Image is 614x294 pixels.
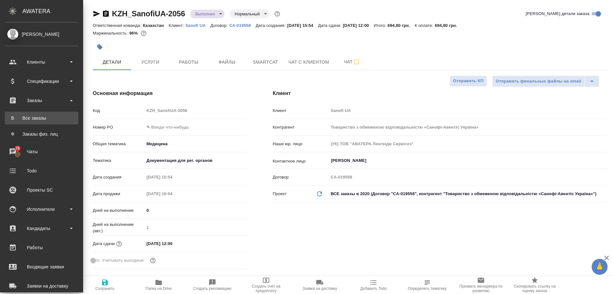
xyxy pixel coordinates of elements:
button: 🙏 [592,259,608,275]
p: Дата сдачи [93,241,115,247]
span: Работы [173,58,204,66]
div: Медицина [144,139,247,149]
svg: Подписаться [353,58,360,66]
a: Работы [2,240,82,256]
button: Добавить тэг [93,40,107,54]
p: CA-019558 [229,23,256,28]
span: Создать рекламацию [193,286,232,291]
p: К оплате: [415,23,435,28]
button: Призвать менеджера по развитию [454,276,508,294]
div: Заказы физ. лиц [8,131,75,137]
div: [PERSON_NAME] [5,31,78,38]
div: split button [492,75,599,87]
div: ВСЕ заказы в 2020 (Договор "CA-019558", контрагент "Товариство з обмеженою відповідальністю «Сано... [328,188,607,199]
span: Заявка на доставку [303,286,337,291]
input: Пустое поле [144,106,247,115]
input: Пустое поле [144,172,200,182]
a: CA-019558 [229,22,256,28]
span: 76 [12,145,24,152]
input: Пустое поле [328,106,607,115]
div: Проекты SC [5,185,78,195]
p: [DATE] 12:00 [343,23,374,28]
button: Отправить финальные файлы на email [492,75,585,87]
div: Работы [5,243,78,252]
p: Итого: [374,23,388,28]
p: [DATE] 15:54 [287,23,318,28]
span: Отправить финальные файлы на email [496,78,581,85]
span: Добавить Todo [360,286,387,291]
span: Услуги [135,58,166,66]
span: Папка на Drive [146,286,172,291]
input: Пустое поле [144,223,247,232]
p: Тематика [93,157,144,164]
a: Проекты SC [2,182,82,198]
div: Исполнители [5,204,78,214]
button: Отправить КП [450,75,487,87]
input: ✎ Введи что-нибудь [144,206,247,215]
p: Дата создания [93,174,144,180]
button: Определить тематику [400,276,454,294]
button: Скопировать ссылку для ЯМессенджера [93,10,100,18]
span: Создать счет на предоплату [243,284,289,293]
a: Sanofi UA [185,22,210,28]
p: Sanofi UA [185,23,210,28]
p: Код [93,107,144,114]
div: AWATERA [22,5,83,18]
span: Smartcat [250,58,281,66]
div: Все заказы [8,115,75,121]
div: Todo [5,166,78,176]
div: Чаты [5,147,78,156]
p: Наше юр. лицо [273,141,328,147]
a: Входящие заявки [2,259,82,275]
span: Определить тематику [408,286,446,291]
p: Клиент [273,107,328,114]
input: ✎ Введи что-нибудь [144,239,200,248]
a: 76Чаты [2,144,82,160]
span: [PERSON_NAME] детали заказа [526,11,589,17]
button: Open [603,160,605,161]
div: Выполнен [230,10,269,18]
span: Учитывать выходные [102,257,144,264]
p: 694,80 грн. [435,23,462,28]
div: Входящие заявки [5,262,78,272]
p: Дата сдачи: [318,23,343,28]
input: Пустое поле [328,123,607,132]
p: Дней на выполнение [93,207,144,214]
div: Заказы [5,96,78,105]
input: Пустое поле [144,189,200,198]
div: Спецификации [5,76,78,86]
p: 96% [129,31,139,36]
a: ВВсе заказы [5,112,78,124]
h4: Клиент [273,90,607,97]
button: Скопировать ссылку на оценку заказа [508,276,562,294]
a: Заявки на доставку [2,278,82,294]
h4: Основная информация [93,90,247,97]
a: KZH_SanofiUA-2056 [112,9,185,18]
button: Нормальный [233,11,262,17]
button: Заявка на доставку [293,276,347,294]
span: Отправить КП [453,77,484,85]
span: 🙏 [594,260,605,274]
p: Маржинальность: [93,31,129,36]
button: Создать рекламацию [185,276,239,294]
span: Детали [97,58,127,66]
span: Сохранить [95,286,114,291]
button: Создать счет на предоплату [239,276,293,294]
button: Доп статусы указывают на важность/срочность заказа [273,10,281,18]
div: Выполнен [190,10,224,18]
p: Договор [273,174,328,180]
p: Дата создания: [256,23,287,28]
p: Проект [273,191,287,197]
div: Заявки на доставку [5,281,78,291]
p: Общая тематика [93,141,144,147]
span: Чат [337,58,367,66]
button: Если добавить услуги и заполнить их объемом, то дата рассчитается автоматически [115,240,123,248]
p: Контрагент [273,124,328,131]
p: Контактное лицо [273,158,328,164]
p: Дата продажи [93,191,144,197]
span: Призвать менеджера по развитию [458,284,504,293]
input: Пустое поле [328,139,607,148]
div: Клиенты [5,57,78,67]
p: Договор: [210,23,229,28]
button: Выбери, если сб и вс нужно считать рабочими днями для выполнения заказа. [149,256,157,265]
